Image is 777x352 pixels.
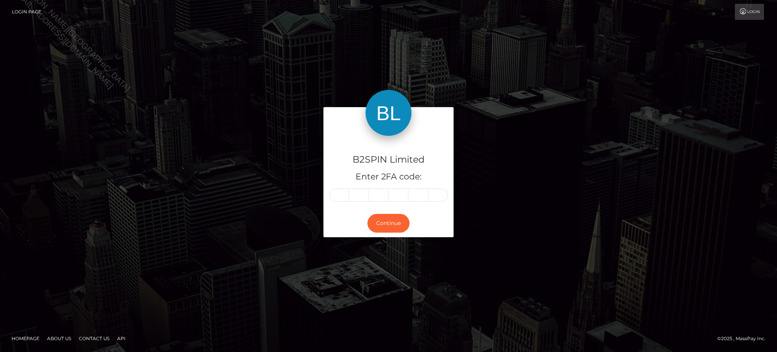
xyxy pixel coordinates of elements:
a: About Us [44,332,74,344]
a: Contact Us [76,332,113,344]
a: Login Page [12,4,41,20]
div: © 2025 , MassPay Inc. [717,334,771,343]
h5: Enter 2FA code: [329,171,448,183]
a: Homepage [8,332,42,344]
a: Login [735,4,764,20]
img: B2SPIN Limited [366,90,411,136]
a: API [114,332,129,344]
h4: B2SPIN Limited [329,153,448,166]
button: Continue [367,214,410,233]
